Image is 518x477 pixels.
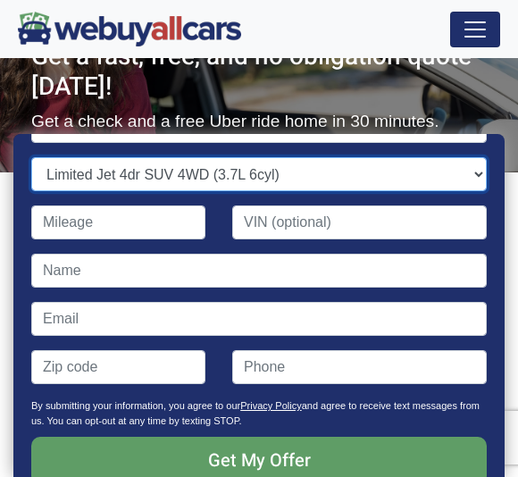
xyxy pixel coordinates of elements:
[240,400,301,411] a: Privacy Policy
[232,205,487,239] input: VIN (optional)
[31,42,487,102] h2: Get a fast, free, and no obligation quote [DATE]!
[31,254,487,288] input: Name
[31,205,205,239] input: Mileage
[232,350,487,384] input: Phone
[31,350,205,384] input: Zip code
[31,109,487,135] p: Get a check and a free Uber ride home in 30 minutes.
[31,398,487,437] p: By submitting your information, you agree to our and agree to receive text messages from us. You ...
[18,12,241,46] img: We Buy All Cars in NJ logo
[450,12,500,47] button: Toggle navigation
[31,302,487,336] input: Email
